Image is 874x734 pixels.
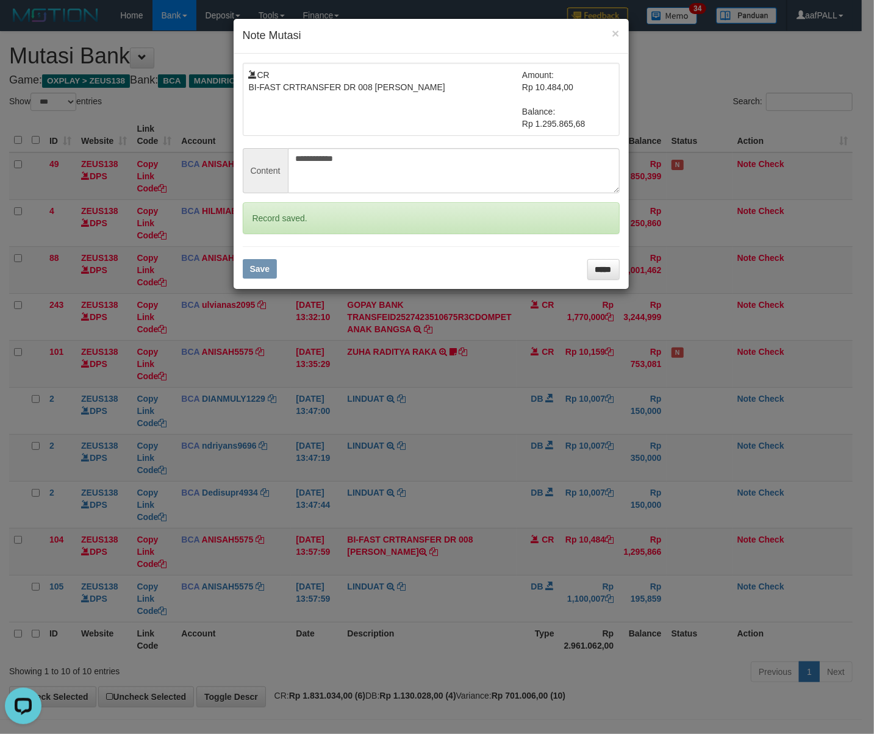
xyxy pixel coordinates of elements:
[5,5,41,41] button: Open LiveChat chat widget
[243,148,288,193] span: Content
[243,259,278,279] button: Save
[522,69,614,130] td: Amount: Rp 10.484,00 Balance: Rp 1.295.865,68
[249,69,523,130] td: CR BI-FAST CRTRANSFER DR 008 [PERSON_NAME]
[612,27,619,40] button: ×
[243,28,620,44] h4: Note Mutasi
[243,202,620,234] div: Record saved.
[250,264,270,274] span: Save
